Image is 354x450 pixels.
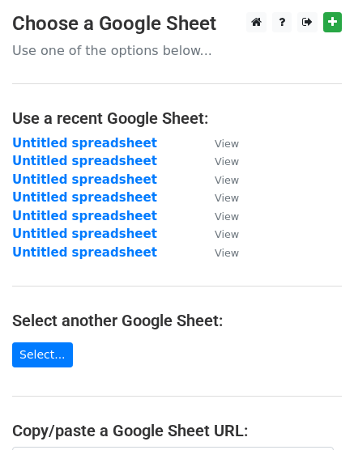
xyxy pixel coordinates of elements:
a: View [198,209,239,223]
h3: Choose a Google Sheet [12,12,342,36]
small: View [215,192,239,204]
a: View [198,172,239,187]
a: Untitled spreadsheet [12,227,157,241]
a: Untitled spreadsheet [12,136,157,151]
small: View [215,210,239,223]
iframe: Chat Widget [273,372,354,450]
a: View [198,227,239,241]
a: View [198,154,239,168]
a: View [198,245,239,260]
p: Use one of the options below... [12,42,342,59]
small: View [215,155,239,168]
small: View [215,247,239,259]
h4: Use a recent Google Sheet: [12,108,342,128]
h4: Select another Google Sheet: [12,311,342,330]
small: View [215,174,239,186]
a: Untitled spreadsheet [12,209,157,223]
a: Untitled spreadsheet [12,172,157,187]
a: Untitled spreadsheet [12,190,157,205]
a: Untitled spreadsheet [12,245,157,260]
small: View [215,228,239,240]
a: View [198,190,239,205]
a: Untitled spreadsheet [12,154,157,168]
h4: Copy/paste a Google Sheet URL: [12,421,342,440]
a: Select... [12,342,73,367]
a: View [198,136,239,151]
small: View [215,138,239,150]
